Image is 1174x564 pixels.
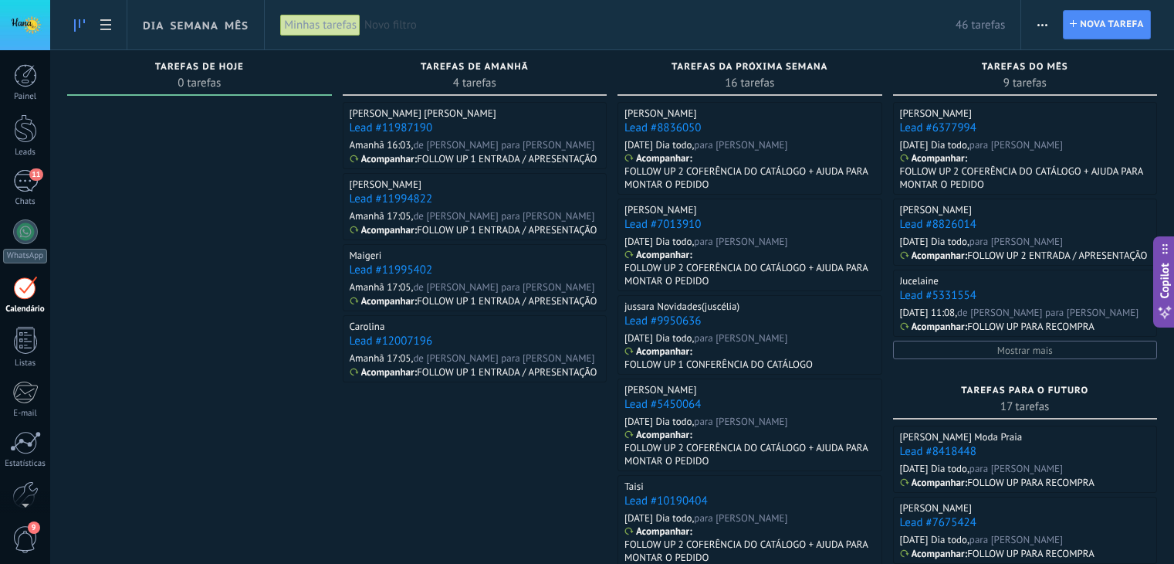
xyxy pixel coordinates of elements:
[417,152,597,165] p: FOLLOW UP 1 ENTRADA / APRESENTAÇÃO
[93,10,119,40] a: Lista de tarefas
[625,62,875,75] div: Tarefas da próxima semana
[694,331,787,345] div: para [PERSON_NAME]
[624,415,694,428] div: [DATE] Dia todo,
[1031,10,1054,39] button: Mais
[155,62,244,73] span: Tarefas de hoje
[969,533,1063,546] div: para [PERSON_NAME]
[417,223,597,236] p: FOLLOW UP 1 ENTRADA / APRESENTAÇÃO
[900,165,1149,191] p: FOLLOW UP 2 COFERÊNCIA DO CATÁLOGO + AJUDA PARA MONTAR O PEDIDO
[361,295,414,307] p: Acompanhar
[900,477,968,489] div: :
[28,522,40,534] span: 9
[624,107,696,120] div: [PERSON_NAME]
[29,168,42,181] span: 11
[957,306,1138,319] div: de [PERSON_NAME] para [PERSON_NAME]
[969,235,1063,248] div: para [PERSON_NAME]
[900,250,968,262] div: :
[624,203,696,216] div: [PERSON_NAME]
[3,409,48,419] div: E-mail
[421,62,529,73] span: Tarefas de amanhã
[624,261,873,287] p: FOLLOW UP 2 COFERÊNCIA DO CATÁLOGO + AJUDA PARA MONTAR O PEDIDO
[1063,10,1151,39] button: Nova tarefa
[624,314,701,328] a: Lead #9950636
[350,138,414,151] div: Amanhã 16:03,
[1080,11,1144,39] span: Nova tarefa
[624,480,644,493] div: Taisi
[694,138,787,151] div: para [PERSON_NAME]
[350,62,600,75] div: Tarefas de amanhã
[901,75,1150,90] span: 9 tarefas
[350,209,414,223] div: Amanhã 17:05,
[3,148,48,158] div: Leads
[350,121,433,135] a: Lead #11987190
[956,18,1005,32] span: 46 tarefas
[694,511,787,525] div: para [PERSON_NAME]
[624,441,873,467] p: FOLLOW UP 2 COFERÊNCIA DO CATÁLOGO + AJUDA PARA MONTAR O PEDIDO
[967,249,1147,262] p: FOLLOW UP 2 ENTRADA / APRESENTAÇÃO
[912,548,965,560] p: Acompanhar
[636,249,689,261] p: Acompanhar
[900,548,968,560] div: :
[3,197,48,207] div: Chats
[624,331,694,345] div: [DATE] Dia todo,
[3,249,47,263] div: WhatsApp
[912,250,965,262] p: Acompanhar
[900,152,968,165] div: :
[967,476,1094,489] p: FOLLOW UP PARA RECOMPRA
[900,217,976,232] a: Lead #8826014
[3,304,48,314] div: Calendário
[624,525,692,538] div: :
[636,429,689,441] p: Acompanhar
[350,178,421,191] div: [PERSON_NAME]
[672,62,827,73] span: Tarefas da próxima semana
[624,121,701,135] a: Lead #8836050
[900,533,969,546] div: [DATE] Dia todo,
[280,14,360,36] div: Minhas tarefas
[361,366,414,379] p: Acompanhar
[624,383,696,396] div: [PERSON_NAME]
[997,344,1053,357] span: Mostrar mais
[624,235,694,248] div: [DATE] Dia todo,
[624,152,692,165] div: :
[982,62,1068,73] span: Tarefas do mês
[900,138,969,151] div: [DATE] Dia todo,
[900,501,972,515] div: [PERSON_NAME]
[624,165,873,191] p: FOLLOW UP 2 COFERÊNCIA DO CATÁLOGO + AJUDA PARA MONTAR O PEDIDO
[912,152,965,165] p: Acompanhar
[901,62,1150,75] div: Tarefas do mês
[900,444,976,459] a: Lead #8418448
[413,138,594,151] div: de [PERSON_NAME] para [PERSON_NAME]
[912,477,965,489] p: Acompanhar
[413,352,594,365] div: de [PERSON_NAME] para [PERSON_NAME]
[350,249,382,262] div: Maigeri
[900,288,976,303] a: Lead #5331554
[624,358,813,371] p: FOLLOW UP 1 CONFERÊNCIA DO CATÁLOGO
[900,121,976,135] a: Lead #6377994
[636,152,689,165] p: Acompanhar
[624,345,692,358] div: :
[350,366,418,379] div: :
[901,399,1150,414] span: 17 tarefas
[1157,263,1172,299] span: Copilot
[636,345,689,358] p: Acompanhar
[625,75,875,90] span: 16 tarefas
[624,511,694,525] div: [DATE] Dia todo,
[364,18,956,32] span: Novo filtro
[967,547,1094,560] p: FOLLOW UP PARA RECOMPRA
[3,459,48,469] div: Estatísticas
[350,280,414,294] div: Amanhã 17:05,
[624,300,739,313] div: jussara Novidades(juscélia)
[900,306,958,319] div: [DATE] 11:08,
[361,153,414,165] p: Acompanhar
[624,538,873,564] p: FOLLOW UP 2 COFERÊNCIA DO CATÁLOGO + AJUDA PARA MONTAR O PEDIDO
[694,415,787,428] div: para [PERSON_NAME]
[900,430,1023,443] div: [PERSON_NAME] Moda Praia
[350,263,433,277] a: Lead #11995402
[413,280,594,294] div: de [PERSON_NAME] para [PERSON_NAME]
[624,429,692,441] div: :
[417,365,597,379] p: FOLLOW UP 1 ENTRADA / APRESENTAÇÃO
[350,352,414,365] div: Amanhã 17:05,
[350,224,418,236] div: :
[900,274,939,287] div: Jucelaine
[350,75,600,90] span: 4 tarefas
